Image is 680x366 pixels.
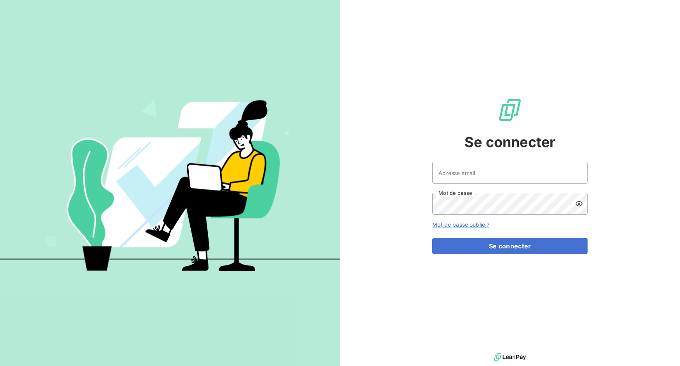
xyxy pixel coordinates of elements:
[432,238,588,254] button: Se connecter
[432,162,588,184] input: placeholder
[494,351,526,363] img: logo
[464,132,555,153] span: Se connecter
[497,97,522,122] img: Logo LeanPay
[432,221,489,228] a: Mot de passe oublié ?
